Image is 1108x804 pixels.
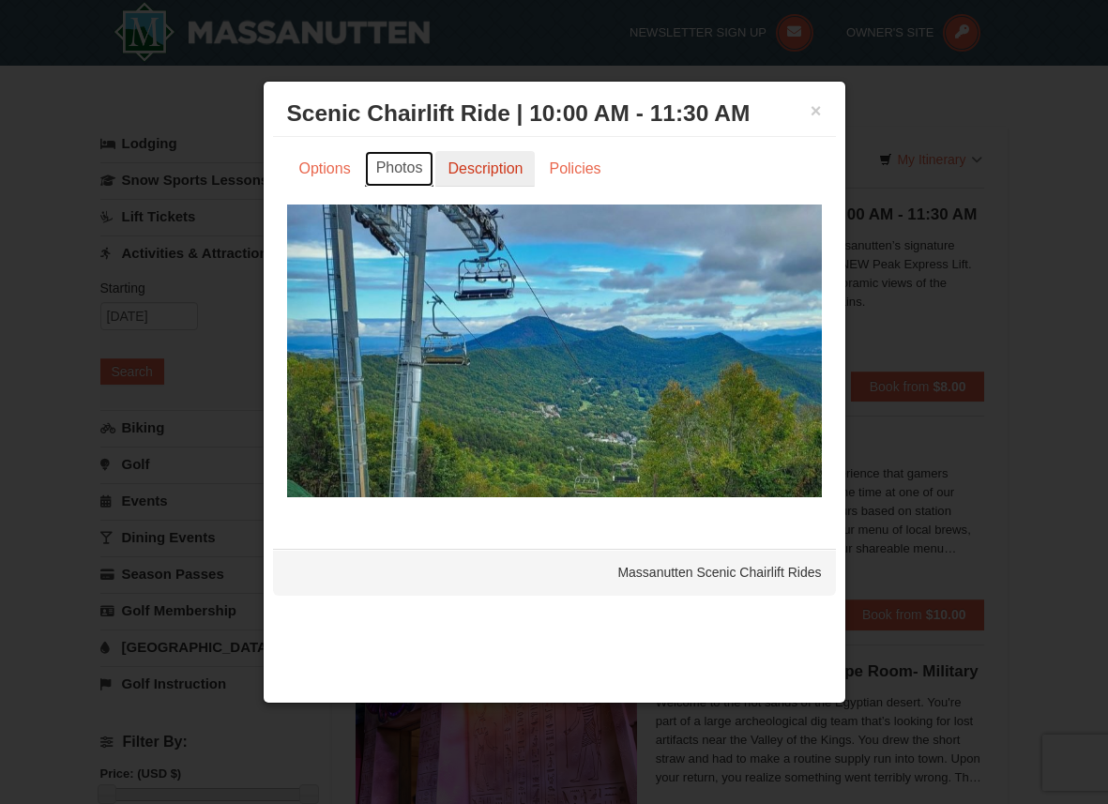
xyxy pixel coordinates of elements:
div: Massanutten Scenic Chairlift Rides [273,549,836,596]
h3: Scenic Chairlift Ride | 10:00 AM - 11:30 AM [287,99,822,128]
img: 24896431-1-a2e2611b.jpg [287,205,822,497]
button: × [811,101,822,120]
a: Description [435,151,535,187]
a: Photos [365,151,434,187]
a: Policies [537,151,613,187]
a: Options [287,151,363,187]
